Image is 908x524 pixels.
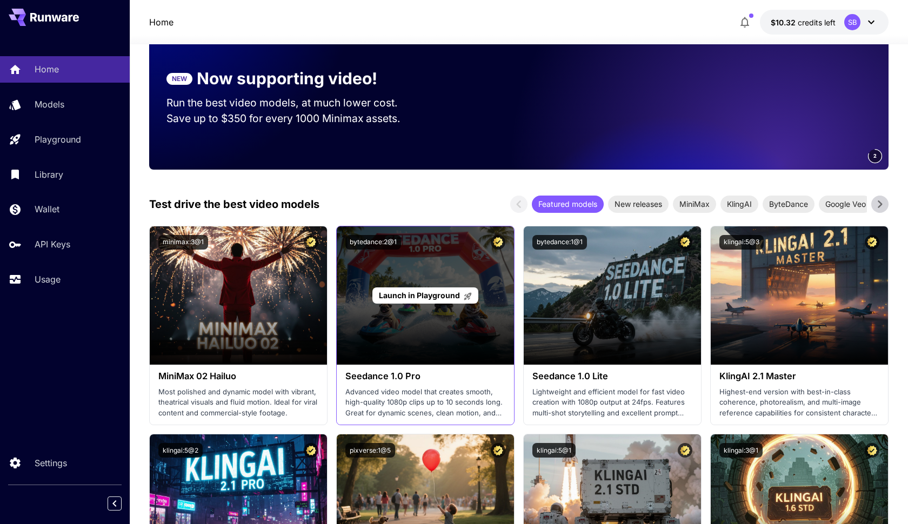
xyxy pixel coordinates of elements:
[844,14,860,30] div: SB
[158,443,203,458] button: klingai:5@2
[711,226,888,365] img: alt
[35,133,81,146] p: Playground
[720,196,758,213] div: KlingAI
[379,291,460,300] span: Launch in Playground
[35,238,70,251] p: API Keys
[532,196,604,213] div: Featured models
[760,10,889,35] button: $10.3152SB
[771,17,836,28] div: $10.3152
[35,203,59,216] p: Wallet
[304,235,318,250] button: Certified Model – Vetted for best performance and includes a commercial license.
[763,196,814,213] div: ByteDance
[873,152,877,160] span: 2
[35,168,63,181] p: Library
[304,443,318,458] button: Certified Model – Vetted for best performance and includes a commercial license.
[532,387,692,419] p: Lightweight and efficient model for fast video creation with 1080p output at 24fps. Features mult...
[673,196,716,213] div: MiniMax
[35,273,61,286] p: Usage
[108,496,122,510] button: Collapse sidebar
[491,235,505,250] button: Certified Model – Vetted for best performance and includes a commercial license.
[116,494,130,513] div: Collapse sidebar
[532,198,604,210] span: Featured models
[524,226,701,365] img: alt
[35,456,67,469] p: Settings
[166,111,418,126] p: Save up to $350 for every 1000 Minimax assets.
[372,287,478,304] a: Launch in Playground
[158,371,318,381] h3: MiniMax 02 Hailuo
[678,235,692,250] button: Certified Model – Vetted for best performance and includes a commercial license.
[158,387,318,419] p: Most polished and dynamic model with vibrant, theatrical visuals and fluid motion. Ideal for vira...
[491,443,505,458] button: Certified Model – Vetted for best performance and includes a commercial license.
[345,235,401,250] button: bytedance:2@1
[763,198,814,210] span: ByteDance
[35,63,59,76] p: Home
[819,196,872,213] div: Google Veo
[532,371,692,381] h3: Seedance 1.0 Lite
[172,74,187,84] p: NEW
[819,198,872,210] span: Google Veo
[166,95,418,111] p: Run the best video models, at much lower cost.
[608,196,669,213] div: New releases
[720,198,758,210] span: KlingAI
[345,443,395,458] button: pixverse:1@5
[345,371,505,381] h3: Seedance 1.0 Pro
[532,443,576,458] button: klingai:5@1
[865,235,879,250] button: Certified Model – Vetted for best performance and includes a commercial license.
[158,235,208,250] button: minimax:3@1
[149,16,173,29] nav: breadcrumb
[532,235,587,250] button: bytedance:1@1
[771,18,798,27] span: $10.32
[150,226,327,365] img: alt
[798,18,836,27] span: credits left
[345,387,505,419] p: Advanced video model that creates smooth, high-quality 1080p clips up to 10 seconds long. Great f...
[719,443,763,458] button: klingai:3@1
[719,235,764,250] button: klingai:5@3
[719,387,879,419] p: Highest-end version with best-in-class coherence, photorealism, and multi-image reference capabil...
[149,196,319,212] p: Test drive the best video models
[719,371,879,381] h3: KlingAI 2.1 Master
[678,443,692,458] button: Certified Model – Vetted for best performance and includes a commercial license.
[149,16,173,29] a: Home
[197,66,377,91] p: Now supporting video!
[865,443,879,458] button: Certified Model – Vetted for best performance and includes a commercial license.
[35,98,64,111] p: Models
[673,198,716,210] span: MiniMax
[608,198,669,210] span: New releases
